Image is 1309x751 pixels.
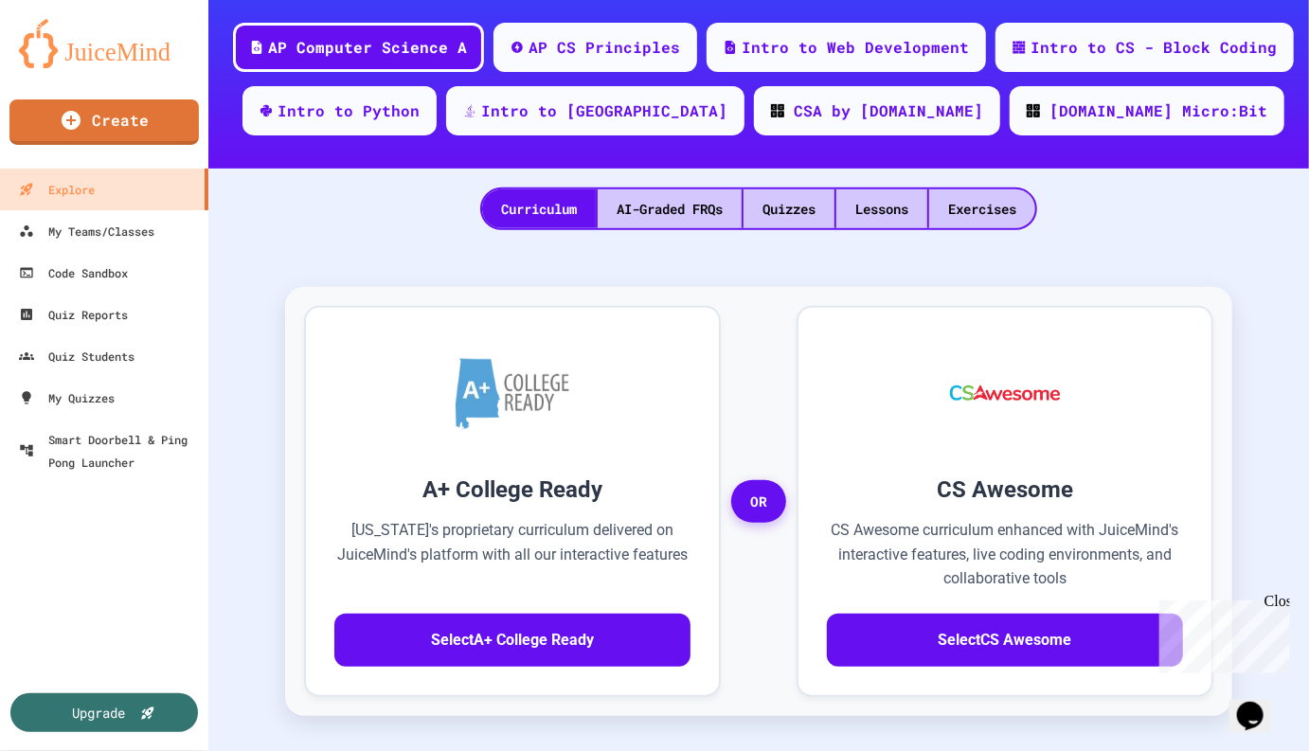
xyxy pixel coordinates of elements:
[1152,593,1290,673] iframe: chat widget
[827,614,1183,667] button: SelectCS Awesome
[334,473,690,507] h3: A+ College Ready
[19,303,128,326] div: Quiz Reports
[1027,104,1040,117] img: CODE_logo_RGB.png
[529,36,680,59] div: AP CS Principles
[9,99,199,145] a: Create
[334,518,690,591] p: [US_STATE]'s proprietary curriculum delivered on JuiceMind's platform with all our interactive fe...
[1031,36,1277,59] div: Intro to CS - Block Coding
[268,36,467,59] div: AP Computer Science A
[8,8,131,120] div: Chat with us now!Close
[19,386,115,409] div: My Quizzes
[836,189,927,228] div: Lessons
[1229,675,1290,732] iframe: chat widget
[598,189,742,228] div: AI-Graded FRQs
[929,189,1035,228] div: Exercises
[19,178,95,201] div: Explore
[771,104,784,117] img: CODE_logo_RGB.png
[731,480,786,524] span: OR
[19,19,189,68] img: logo-orange.svg
[931,336,1080,450] img: CS Awesome
[481,99,727,122] div: Intro to [GEOGRAPHIC_DATA]
[744,189,834,228] div: Quizzes
[827,518,1183,591] p: CS Awesome curriculum enhanced with JuiceMind's interactive features, live coding environments, a...
[19,261,128,284] div: Code Sandbox
[794,99,983,122] div: CSA by [DOMAIN_NAME]
[742,36,969,59] div: Intro to Web Development
[1049,99,1267,122] div: [DOMAIN_NAME] Micro:Bit
[73,703,126,723] div: Upgrade
[19,345,134,367] div: Quiz Students
[334,614,690,667] button: SelectA+ College Ready
[827,473,1183,507] h3: CS Awesome
[19,220,154,242] div: My Teams/Classes
[482,189,596,228] div: Curriculum
[19,428,201,474] div: Smart Doorbell & Ping Pong Launcher
[278,99,420,122] div: Intro to Python
[456,358,569,429] img: A+ College Ready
